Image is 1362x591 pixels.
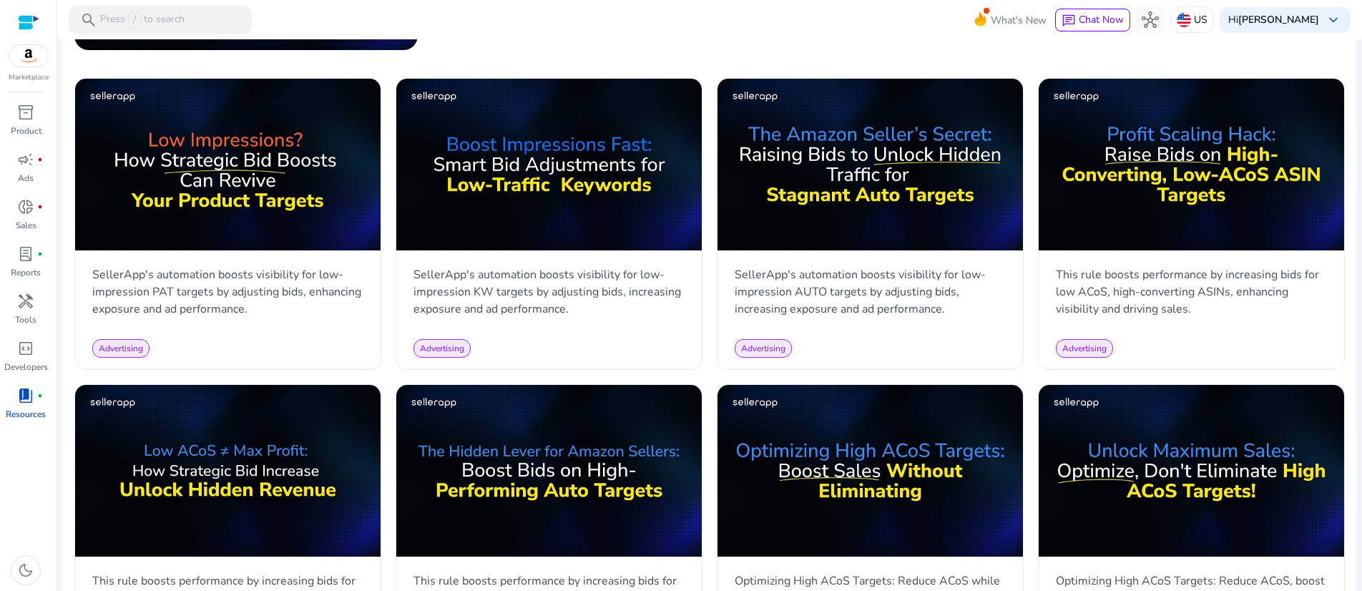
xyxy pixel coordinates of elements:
[17,151,34,168] span: campaign
[741,343,785,354] span: Advertising
[18,172,34,185] p: Ads
[717,385,1023,557] img: sddefault.jpg
[37,393,43,399] span: fiber_manual_record
[17,387,34,404] span: book_4
[420,343,464,354] span: Advertising
[100,12,185,28] p: Press to search
[37,251,43,257] span: fiber_manual_record
[37,157,43,162] span: fiber_manual_record
[4,361,48,373] p: Developers
[17,562,34,579] span: dark_mode
[1055,9,1130,31] button: chatChat Now
[396,385,702,557] img: sddefault.jpg
[16,219,36,232] p: Sales
[1177,13,1191,27] img: us.svg
[92,266,363,318] p: SellerApp's automation boosts visibility for low-impression PAT targets by adjusting bids, enhanc...
[6,408,46,421] p: Resources
[1079,13,1124,26] span: Chat Now
[1142,11,1159,29] span: hub
[17,104,34,121] span: inventory_2
[1062,14,1076,28] span: chat
[99,343,143,354] span: Advertising
[396,79,702,250] img: sddefault.jpg
[80,11,97,29] span: search
[991,8,1047,33] span: What's New
[9,72,49,83] p: Marketplace
[17,340,34,357] span: code_blocks
[1136,6,1165,34] button: hub
[17,293,34,310] span: handyman
[75,79,381,250] img: sddefault.jpg
[1056,266,1327,318] p: This rule boosts performance by increasing bids for low ACoS, high-converting ASINs, enhancing vi...
[1039,385,1344,557] img: sddefault.jpg
[1228,15,1319,25] p: Hi
[17,198,34,215] span: donut_small
[17,245,34,263] span: lab_profile
[1062,343,1107,354] span: Advertising
[1325,11,1342,29] span: keyboard_arrow_down
[37,204,43,210] span: fiber_manual_record
[1194,7,1207,32] p: US
[128,12,141,28] span: /
[717,79,1023,250] img: sddefault.jpg
[1238,13,1319,26] b: [PERSON_NAME]
[11,124,41,137] p: Product
[413,266,685,318] p: SellerApp's automation boosts visibility for low-impression KW targets by adjusting bids, increas...
[15,313,36,326] p: Tools
[9,45,48,67] img: amazon.svg
[735,266,1006,318] p: SellerApp's automation boosts visibility for low-impression AUTO targets by adjusting bids, incre...
[75,385,381,557] img: sddefault.jpg
[11,266,41,279] p: Reports
[1039,79,1344,250] img: sddefault.jpg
